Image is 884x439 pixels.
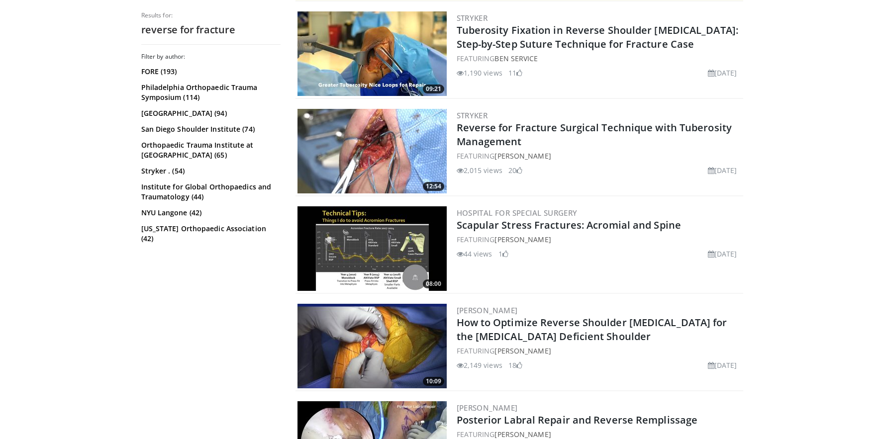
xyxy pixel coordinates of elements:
[141,53,281,61] h3: Filter by author:
[141,11,281,19] p: Results for:
[457,316,727,343] a: How to Optimize Reverse Shoulder [MEDICAL_DATA] for the [MEDICAL_DATA] Deficient Shoulder
[708,360,737,370] li: [DATE]
[508,165,522,176] li: 20
[457,53,741,64] div: FEATURING
[297,109,447,193] img: cbccf5d0-bc34-49a4-aab2-93fc23ee7aed.300x170_q85_crop-smart_upscale.jpg
[457,218,682,232] a: Scapular Stress Fractures: Acromial and Spine
[457,23,739,51] a: Tuberosity Fixation in Reverse Shoulder [MEDICAL_DATA]: Step-by-Step Suture Technique for Fractur...
[508,68,522,78] li: 11
[297,11,447,96] img: 0f82aaa6-ebff-41f2-ae4a-9f36684ef98a.300x170_q85_crop-smart_upscale.jpg
[297,304,447,388] a: 10:09
[141,108,278,118] a: [GEOGRAPHIC_DATA] (94)
[297,304,447,388] img: d84aa8c7-537e-4bdf-acf1-23c7ca74a4c4.300x170_q85_crop-smart_upscale.jpg
[457,151,741,161] div: FEATURING
[141,23,281,36] h2: reverse for fracture
[141,224,278,244] a: [US_STATE] Orthopaedic Association (42)
[498,249,508,259] li: 1
[423,279,444,288] span: 08:00
[457,305,518,315] a: [PERSON_NAME]
[508,360,522,370] li: 18
[297,11,447,96] a: 09:21
[457,165,502,176] li: 2,015 views
[457,208,578,218] a: Hospital for Special Surgery
[494,346,551,355] a: [PERSON_NAME]
[457,121,732,148] a: Reverse for Fracture Surgical Technique with Tuberosity Management
[457,403,518,413] a: [PERSON_NAME]
[457,13,488,23] a: Stryker
[494,54,538,63] a: Ben Service
[141,208,278,218] a: NYU Langone (42)
[494,235,551,244] a: [PERSON_NAME]
[141,67,278,77] a: FORE (193)
[457,413,698,427] a: Posterior Labral Repair and Reverse Remplissage
[297,206,447,291] a: 08:00
[423,377,444,386] span: 10:09
[708,249,737,259] li: [DATE]
[457,68,502,78] li: 1,190 views
[457,249,492,259] li: 44 views
[708,68,737,78] li: [DATE]
[141,83,278,102] a: Philadelphia Orthopaedic Trauma Symposium (114)
[141,166,278,176] a: Stryker . (54)
[141,124,278,134] a: San Diego Shoulder Institute (74)
[457,110,488,120] a: Stryker
[457,360,502,370] li: 2,149 views
[297,206,447,291] img: f2ece0f0-0b37-494d-af36-848e56bf2615.300x170_q85_crop-smart_upscale.jpg
[494,430,551,439] a: [PERSON_NAME]
[141,182,278,202] a: Institute for Global Orthopaedics and Traumatology (44)
[423,85,444,93] span: 09:21
[297,109,447,193] a: 12:54
[708,165,737,176] li: [DATE]
[494,151,551,161] a: [PERSON_NAME]
[141,140,278,160] a: Orthopaedic Trauma Institute at [GEOGRAPHIC_DATA] (65)
[457,234,741,245] div: FEATURING
[457,346,741,356] div: FEATURING
[423,182,444,191] span: 12:54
